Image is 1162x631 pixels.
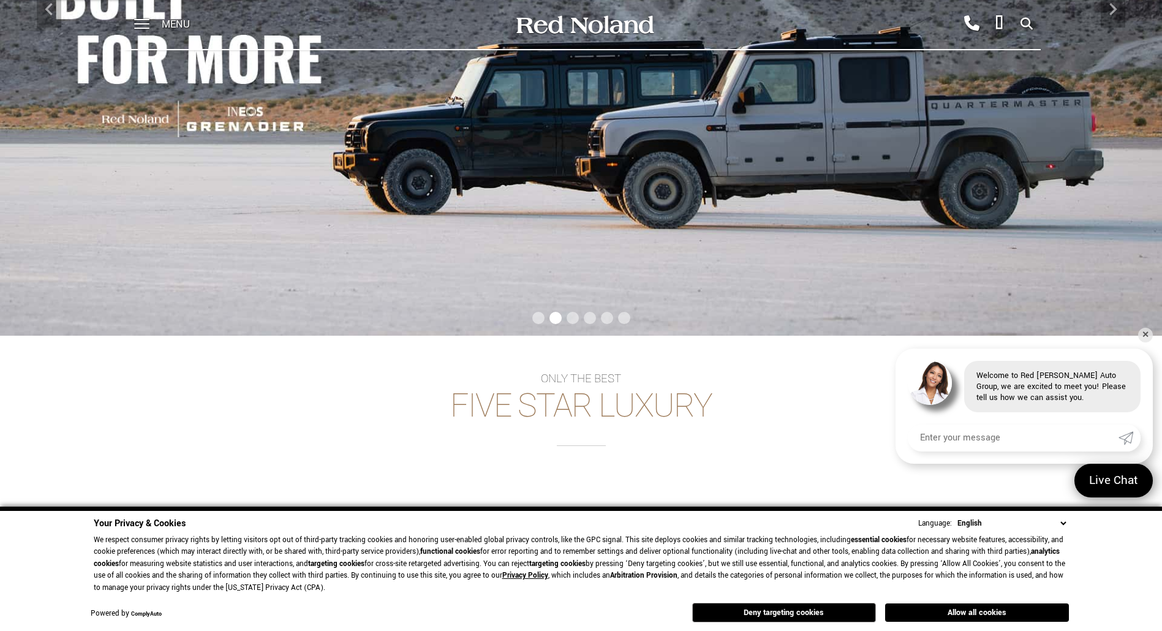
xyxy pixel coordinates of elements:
[584,312,596,324] span: Go to slide 4
[308,559,364,569] strong: targeting cookies
[514,14,655,36] img: Red Noland Auto Group
[851,535,907,545] strong: essential cookies
[94,517,186,530] span: Your Privacy & Cookies
[964,361,1141,412] div: Welcome to Red [PERSON_NAME] Auto Group, we are excited to meet you! Please tell us how we can as...
[549,312,562,324] span: Go to slide 2
[1119,425,1141,452] a: Submit
[618,312,630,324] span: Go to slide 6
[532,312,545,324] span: Go to slide 1
[1083,472,1144,489] span: Live Chat
[908,361,952,405] img: Agent profile photo
[1074,464,1153,497] a: Live Chat
[692,603,876,622] button: Deny targeting cookies
[529,559,586,569] strong: targeting cookies
[94,546,1060,569] strong: analytics cookies
[502,570,548,581] a: Privacy Policy
[601,312,613,324] span: Go to slide 5
[908,425,1119,452] input: Enter your message
[91,610,162,618] div: Powered by
[94,534,1069,594] p: We respect consumer privacy rights by letting visitors opt out of third-party tracking cookies an...
[131,610,162,618] a: ComplyAuto
[918,520,952,527] div: Language:
[610,570,677,581] strong: Arbitration Provision
[885,603,1069,622] button: Allow all cookies
[567,312,579,324] span: Go to slide 3
[420,546,480,557] strong: functional cookies
[954,517,1069,530] select: Language Select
